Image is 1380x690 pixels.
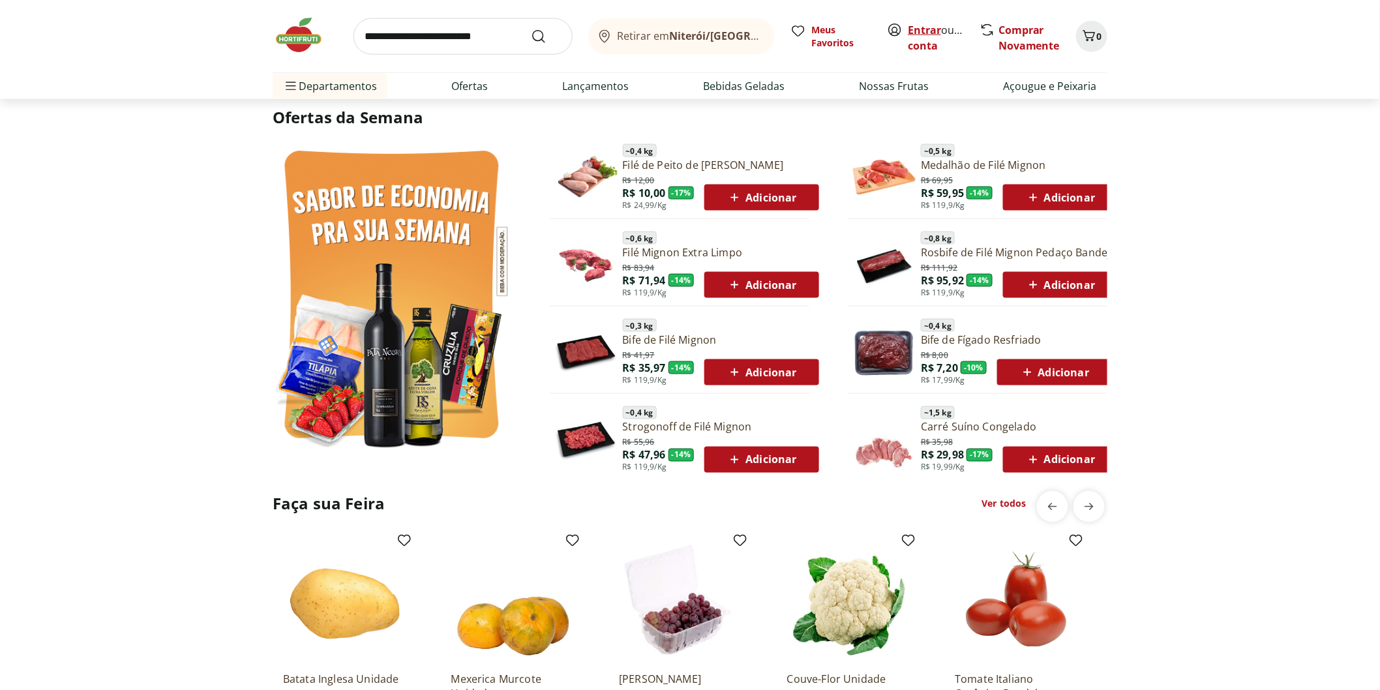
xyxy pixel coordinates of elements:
img: Ver todos [273,139,511,457]
button: Adicionar [704,447,818,473]
a: Bebidas Geladas [704,78,785,94]
span: R$ 119,9/Kg [921,288,965,298]
img: Principal [853,408,916,471]
span: R$ 47,96 [623,448,666,462]
button: Adicionar [704,359,818,385]
a: Lançamentos [562,78,629,94]
img: Hortifruti [273,16,338,55]
span: ~ 0,4 kg [921,319,955,332]
span: Adicionar [1025,277,1095,293]
span: Adicionar [1025,190,1095,205]
a: Entrar [908,23,941,37]
span: R$ 119,9/Kg [921,200,965,211]
span: - 14 % [668,361,695,374]
span: - 17 % [668,187,695,200]
img: Couve-Flor Unidade [787,538,911,662]
span: R$ 59,95 [921,186,964,200]
img: Uva Rosada Embalada [619,538,743,662]
h2: Ofertas da Semana [273,106,1107,128]
button: Adicionar [997,359,1111,385]
button: Carrinho [1076,21,1107,52]
a: Nossas Frutas [860,78,929,94]
span: - 14 % [967,187,993,200]
span: R$ 71,94 [623,273,666,288]
span: R$ 95,92 [921,273,964,288]
span: R$ 12,00 [623,173,655,186]
button: Adicionar [704,185,818,211]
span: ~ 0,4 kg [623,144,657,157]
a: Filé Mignon Extra Limpo [623,245,819,260]
span: R$ 119,9/Kg [623,288,667,298]
h2: Faça sua Feira [273,494,385,515]
img: Tomate Italiano Orgânico Bandeja [955,538,1079,662]
a: Comprar Novamente [998,23,1060,53]
span: Retirar em [618,30,762,42]
span: - 14 % [668,274,695,287]
span: Adicionar [1025,452,1095,468]
a: Ver todos [982,498,1027,511]
img: Filé de Peito de Frango Resfriado [555,146,618,209]
img: Principal [853,233,916,296]
a: Bife de Filé Mignon [623,333,819,347]
button: Adicionar [1003,447,1117,473]
span: ~ 0,8 kg [921,232,955,245]
span: R$ 69,95 [921,173,953,186]
span: - 17 % [967,449,993,462]
button: Adicionar [704,272,818,298]
span: ~ 0,6 kg [623,232,657,245]
span: Adicionar [727,190,796,205]
span: Adicionar [727,365,796,380]
span: ~ 0,3 kg [623,319,657,332]
span: Meus Favoritos [811,23,871,50]
span: R$ 19,99/Kg [921,462,965,473]
button: previous [1037,491,1068,522]
span: R$ 24,99/Kg [623,200,667,211]
img: Filé Mignon Extra Limpo [555,233,618,296]
span: R$ 119,9/Kg [623,375,667,385]
span: 0 [1097,30,1102,42]
a: Meus Favoritos [790,23,871,50]
span: R$ 111,92 [921,260,957,273]
span: Adicionar [727,277,796,293]
span: R$ 35,98 [921,435,953,448]
span: R$ 41,97 [623,348,655,361]
b: Niterói/[GEOGRAPHIC_DATA] [670,29,818,43]
button: next [1073,491,1105,522]
a: Bife de Fígado Resfriado [921,333,1111,347]
span: ~ 0,5 kg [921,144,955,157]
span: R$ 35,97 [623,361,666,375]
button: Submit Search [531,29,562,44]
img: Bife de Fígado Resfriado [853,321,916,383]
a: Carré Suíno Congelado [921,420,1117,434]
button: Adicionar [1003,272,1117,298]
span: Adicionar [1019,365,1089,380]
span: ou [908,22,966,53]
span: R$ 83,94 [623,260,655,273]
span: - 14 % [668,449,695,462]
span: Departamentos [283,70,377,102]
span: Adicionar [727,452,796,468]
button: Retirar emNiterói/[GEOGRAPHIC_DATA] [588,18,775,55]
span: ~ 1,5 kg [921,406,955,419]
img: Mexerica Murcote Unidade [451,538,575,662]
span: R$ 8,00 [921,348,948,361]
input: search [353,18,573,55]
button: Menu [283,70,299,102]
span: R$ 17,99/Kg [921,375,965,385]
a: Criar conta [908,23,980,53]
a: Ofertas [451,78,488,94]
a: Filé de Peito de [PERSON_NAME] [623,158,819,172]
span: R$ 55,96 [623,435,655,448]
span: - 10 % [961,361,987,374]
span: - 14 % [967,274,993,287]
span: R$ 29,98 [921,448,964,462]
a: Rosbife de Filé Mignon Pedaço Bandeja [921,245,1117,260]
button: Adicionar [1003,185,1117,211]
img: Principal [555,408,618,471]
span: R$ 119,9/Kg [623,462,667,473]
a: Açougue e Peixaria [1004,78,1097,94]
span: ~ 0,4 kg [623,406,657,419]
a: Medalhão de Filé Mignon [921,158,1117,172]
img: Batata Inglesa Unidade [283,538,407,662]
span: R$ 7,20 [921,361,958,375]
